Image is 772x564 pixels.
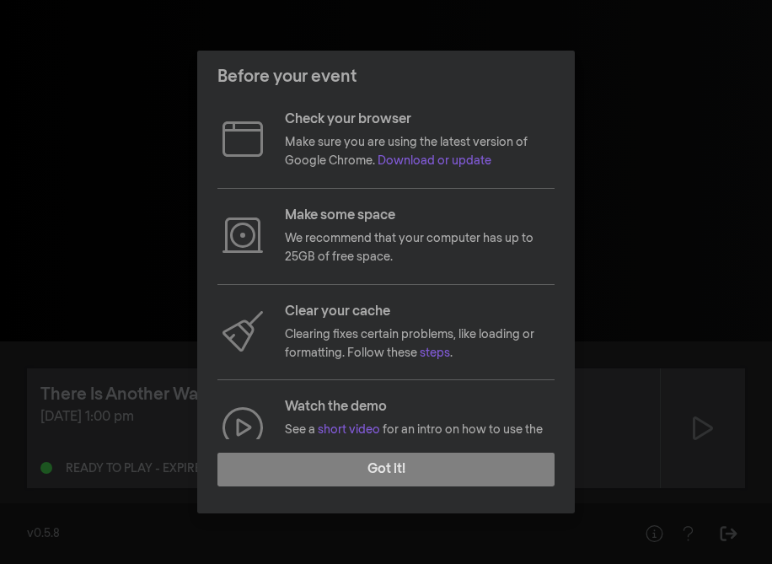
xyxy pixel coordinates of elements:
[285,421,555,459] p: See a for an intro on how to use the Kinema Offline Player.
[318,424,380,436] a: short video
[285,206,555,226] p: Make some space
[285,133,555,171] p: Make sure you are using the latest version of Google Chrome.
[285,110,555,130] p: Check your browser
[285,229,555,267] p: We recommend that your computer has up to 25GB of free space.
[197,51,575,103] header: Before your event
[285,325,555,363] p: Clearing fixes certain problems, like loading or formatting. Follow these .
[285,397,555,417] p: Watch the demo
[285,302,555,322] p: Clear your cache
[378,155,491,167] a: Download or update
[420,347,450,359] a: steps
[217,453,555,486] button: Got it!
